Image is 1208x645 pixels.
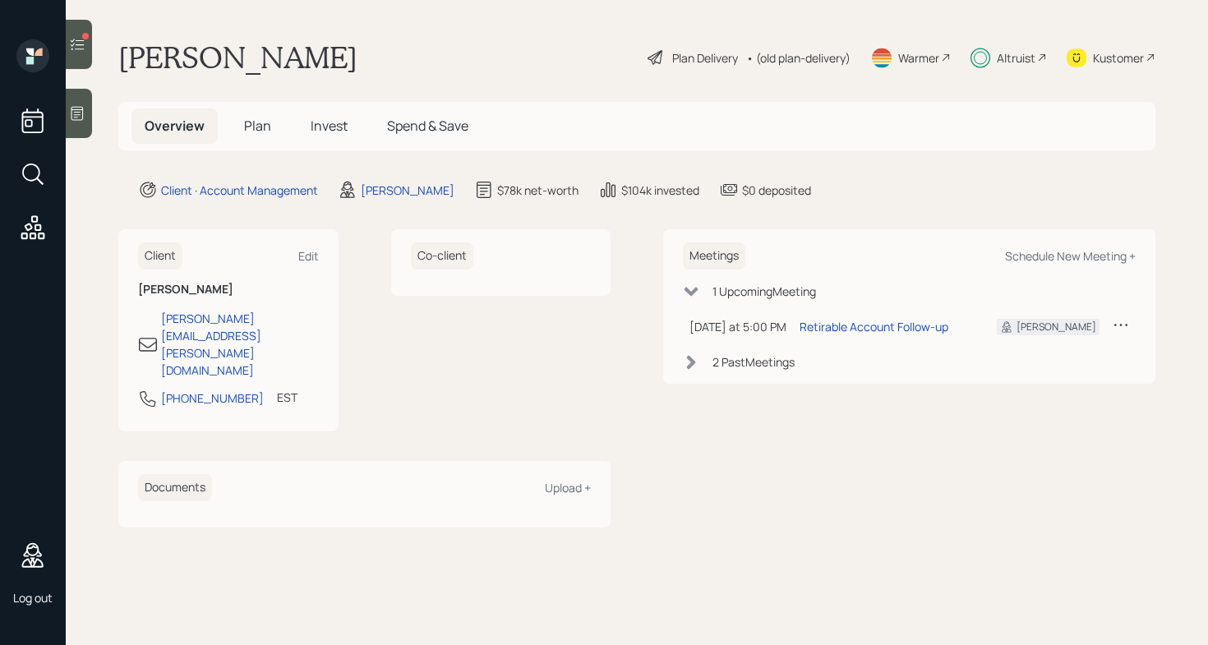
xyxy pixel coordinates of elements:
[1093,49,1144,67] div: Kustomer
[361,182,454,199] div: [PERSON_NAME]
[672,49,738,67] div: Plan Delivery
[411,242,473,270] h6: Co-client
[1005,248,1136,264] div: Schedule New Meeting +
[497,182,579,199] div: $78k net-worth
[898,49,939,67] div: Warmer
[742,182,811,199] div: $0 deposited
[683,242,745,270] h6: Meetings
[244,117,271,135] span: Plan
[161,310,319,379] div: [PERSON_NAME][EMAIL_ADDRESS][PERSON_NAME][DOMAIN_NAME]
[1017,320,1096,334] div: [PERSON_NAME]
[298,248,319,264] div: Edit
[161,182,318,199] div: Client · Account Management
[746,49,851,67] div: • (old plan-delivery)
[138,242,182,270] h6: Client
[712,353,795,371] div: 2 Past Meeting s
[311,117,348,135] span: Invest
[545,480,591,495] div: Upload +
[138,283,319,297] h6: [PERSON_NAME]
[800,318,948,335] div: Retirable Account Follow-up
[387,117,468,135] span: Spend & Save
[138,474,212,501] h6: Documents
[997,49,1035,67] div: Altruist
[161,389,264,407] div: [PHONE_NUMBER]
[13,590,53,606] div: Log out
[118,39,357,76] h1: [PERSON_NAME]
[712,283,816,300] div: 1 Upcoming Meeting
[689,318,786,335] div: [DATE] at 5:00 PM
[145,117,205,135] span: Overview
[621,182,699,199] div: $104k invested
[277,389,297,406] div: EST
